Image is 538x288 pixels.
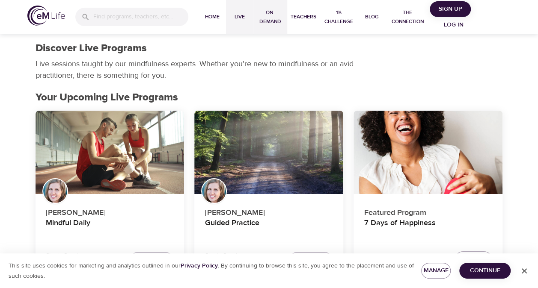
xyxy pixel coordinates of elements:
[364,218,492,239] h4: 7 Days of Happiness
[257,8,284,26] span: On-Demand
[291,12,316,21] span: Teachers
[27,6,65,26] img: logo
[205,251,268,260] p: Single Session
[202,12,223,21] span: Home
[36,42,147,55] h1: Discover Live Programs
[36,58,357,81] p: Live sessions taught by our mindfulness experts. Whether you're new to mindfulness or an avid pra...
[433,17,474,33] button: Log in
[389,8,426,26] span: The Connection
[46,203,174,218] p: [PERSON_NAME]
[428,265,444,276] span: Manage
[421,263,451,279] button: Manage
[433,4,467,15] span: Sign Up
[430,1,471,17] button: Sign Up
[129,252,174,269] button: View Details
[205,203,333,218] p: [PERSON_NAME]
[46,251,110,260] p: Single Session
[459,263,511,279] button: Continue
[288,252,333,269] button: View Details
[36,111,184,194] button: Mindful Daily
[229,12,250,21] span: Live
[466,265,504,276] span: Continue
[93,8,188,26] input: Find programs, teachers, etc...
[46,218,174,239] h4: Mindful Daily
[437,20,471,30] span: Log in
[364,203,492,218] p: Featured Program
[361,12,382,21] span: Blog
[194,111,343,194] button: Guided Practice
[354,111,502,194] button: 7 Days of Happiness
[205,218,333,239] h4: Guided Practice
[36,91,503,104] h2: Your Upcoming Live Programs
[455,251,492,268] button: Details
[181,262,218,270] a: Privacy Policy
[323,8,355,26] span: 1% Challenge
